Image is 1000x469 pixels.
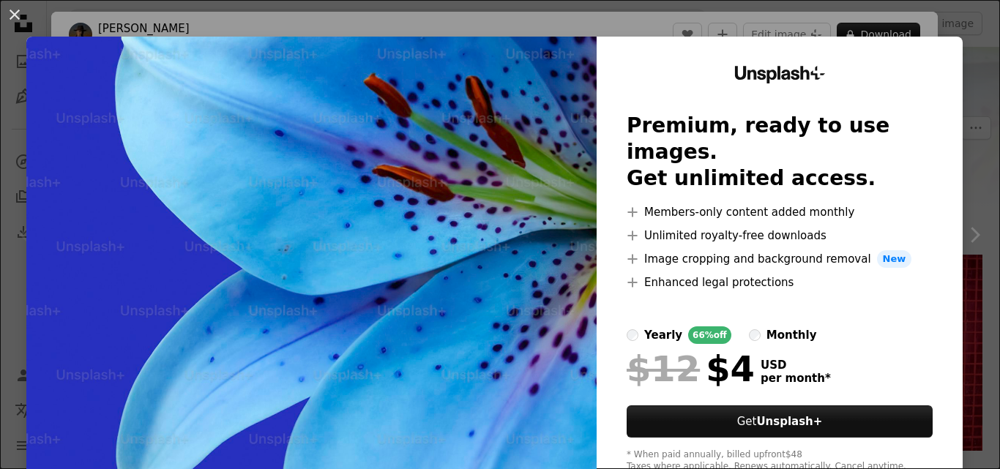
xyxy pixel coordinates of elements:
span: USD [761,359,831,372]
span: New [877,250,912,268]
div: monthly [766,326,817,344]
span: per month * [761,372,831,385]
div: 66% off [688,326,731,344]
h2: Premium, ready to use images. Get unlimited access. [627,113,933,192]
li: Unlimited royalty-free downloads [627,227,933,244]
li: Enhanced legal protections [627,274,933,291]
button: GetUnsplash+ [627,405,933,438]
span: $12 [627,350,700,388]
div: $4 [627,350,755,388]
li: Image cropping and background removal [627,250,933,268]
strong: Unsplash+ [756,415,822,428]
input: yearly66%off [627,329,638,341]
li: Members-only content added monthly [627,203,933,221]
input: monthly [749,329,761,341]
div: yearly [644,326,682,344]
